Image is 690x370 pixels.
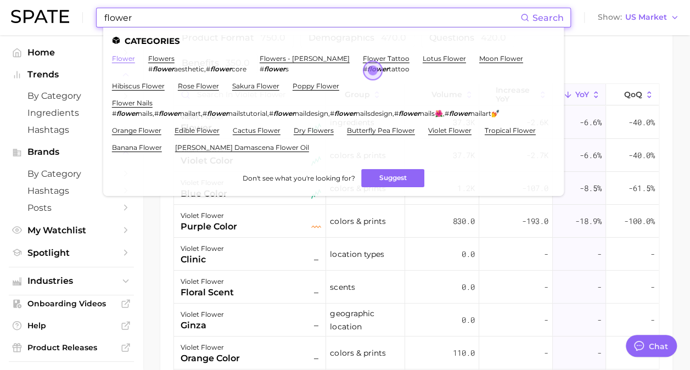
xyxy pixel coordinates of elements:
[9,121,134,138] a: Hashtags
[27,343,115,352] span: Product Releases
[174,304,659,337] button: violet flowerginza–geographic location0.0---
[624,215,655,228] span: -100.0%
[311,319,321,332] span: –
[311,253,321,266] span: –
[624,90,642,99] span: QoQ
[138,109,153,117] span: nails
[544,346,548,360] span: -
[522,215,548,228] span: -193.0
[9,165,134,182] a: by Category
[9,317,134,334] a: Help
[330,307,401,333] span: geographic location
[9,44,134,61] a: Home
[595,10,682,25] button: ShowUS Market
[445,109,449,117] span: #
[423,54,466,63] a: lotus flower
[462,281,475,294] span: 0.0
[363,54,409,63] a: flower tattoo
[9,199,134,216] a: Posts
[9,144,134,160] button: Brands
[311,222,321,232] img: seasonal flat
[27,299,115,309] span: Onboarding Videos
[311,286,321,299] span: –
[361,169,424,187] button: Suggest
[181,352,240,365] div: orange color
[470,109,500,117] span: nailart💅
[629,149,655,162] span: -40.0%
[181,209,237,222] div: violet flower
[394,109,399,117] span: #
[428,126,472,134] a: violet flower
[210,65,232,73] em: flower
[181,286,234,299] div: floral scent
[9,182,134,199] a: Hashtags
[9,66,134,83] button: Trends
[629,116,655,129] span: -40.0%
[153,65,174,73] em: flower
[206,65,210,73] span: #
[650,313,655,327] span: -
[148,65,153,73] span: #
[174,205,659,238] button: violet flowerpurple colorseasonal flatcolors & prints830.0-193.0-18.9%-100.0%
[174,238,659,271] button: violet flowerclinic–location types0.0---
[180,109,201,117] span: nailart
[27,169,115,179] span: by Category
[27,225,115,236] span: My Watchlist
[453,215,475,228] span: 830.0
[181,308,224,321] div: violet flower
[112,126,161,134] a: orange flower
[330,215,385,228] span: colors & prints
[347,126,415,134] a: butterfly pea flower
[181,341,240,354] div: violet flower
[575,215,602,228] span: -18.9%
[148,54,175,63] a: flowers
[399,109,420,117] em: flower
[175,126,220,134] a: edible flower
[181,319,224,332] div: ginza
[112,99,153,107] a: flower nails
[650,281,655,294] span: -
[9,244,134,261] a: Spotlight
[294,126,334,134] a: dry flowers
[232,65,246,73] span: core
[311,352,321,365] span: –
[112,109,116,117] span: #
[9,222,134,239] a: My Watchlist
[650,248,655,261] span: -
[112,36,555,46] li: Categories
[575,90,589,99] span: YoY
[203,109,207,117] span: #
[553,84,606,105] button: YoY
[174,337,659,369] button: violet flowerorange color–colors & prints110.0---
[175,143,309,152] a: [PERSON_NAME] damascena flower oil
[479,54,523,63] a: moon flower
[356,109,392,117] span: nailsdesign
[27,108,115,118] span: Ingredients
[178,82,219,90] a: rose flower
[363,60,383,80] button: Open the dialog
[597,313,602,327] span: -
[27,91,115,101] span: by Category
[174,271,659,304] button: violet flowerfloral scent–scents0.0---
[181,242,224,255] div: violet flower
[27,276,115,286] span: Industries
[242,174,355,182] span: Don't see what you're looking for?
[580,116,602,129] span: -6.6%
[532,13,564,23] span: Search
[9,87,134,104] a: by Category
[264,65,285,73] em: flower
[597,248,602,261] span: -
[27,125,115,135] span: Hashtags
[598,14,622,20] span: Show
[330,248,384,261] span: location types
[285,65,289,73] span: s
[27,186,115,196] span: Hashtags
[148,65,246,73] div: ,
[9,104,134,121] a: Ingredients
[597,346,602,360] span: -
[103,8,520,27] input: Search here for a brand, industry, or ingredient
[449,109,470,117] em: flower
[330,346,385,360] span: colors & prints
[27,70,115,80] span: Trends
[273,109,295,117] em: flower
